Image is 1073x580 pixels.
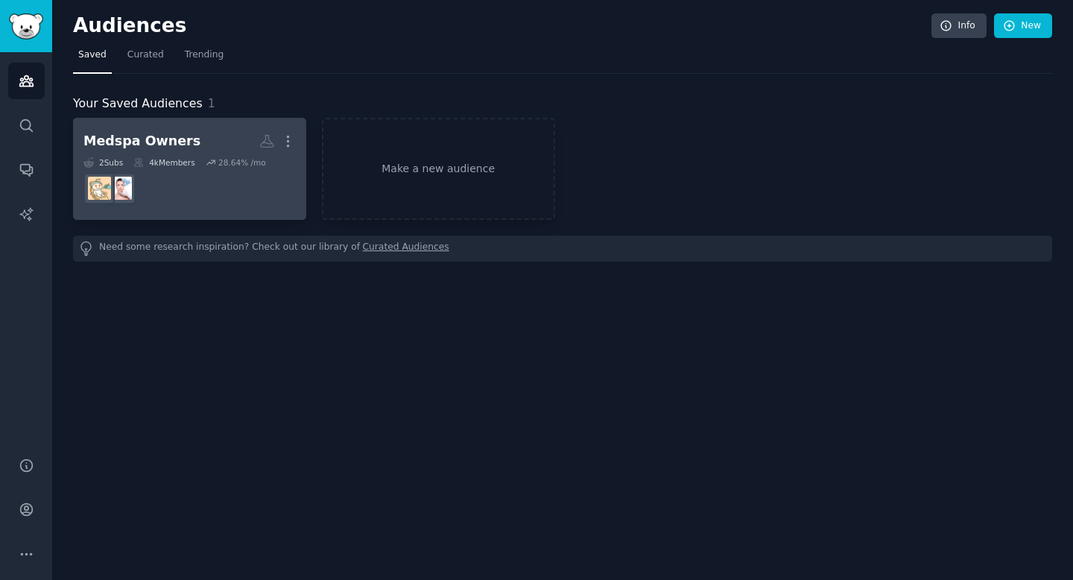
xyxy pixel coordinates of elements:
[9,13,43,40] img: GummySearch logo
[208,96,215,110] span: 1
[127,48,164,62] span: Curated
[185,48,224,62] span: Trending
[363,241,449,256] a: Curated Audiences
[73,14,931,38] h2: Audiences
[322,118,555,220] a: Make a new audience
[88,177,111,200] img: MedSpa
[994,13,1052,39] a: New
[83,132,200,151] div: Medspa Owners
[180,43,229,74] a: Trending
[133,157,194,168] div: 4k Members
[78,48,107,62] span: Saved
[122,43,169,74] a: Curated
[109,177,132,200] img: aesthetic_practice
[73,43,112,74] a: Saved
[73,118,306,220] a: Medspa Owners2Subs4kMembers28.64% /moaesthetic_practiceMedSpa
[218,157,266,168] div: 28.64 % /mo
[73,236,1052,262] div: Need some research inspiration? Check out our library of
[73,95,203,113] span: Your Saved Audiences
[83,157,123,168] div: 2 Sub s
[931,13,987,39] a: Info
